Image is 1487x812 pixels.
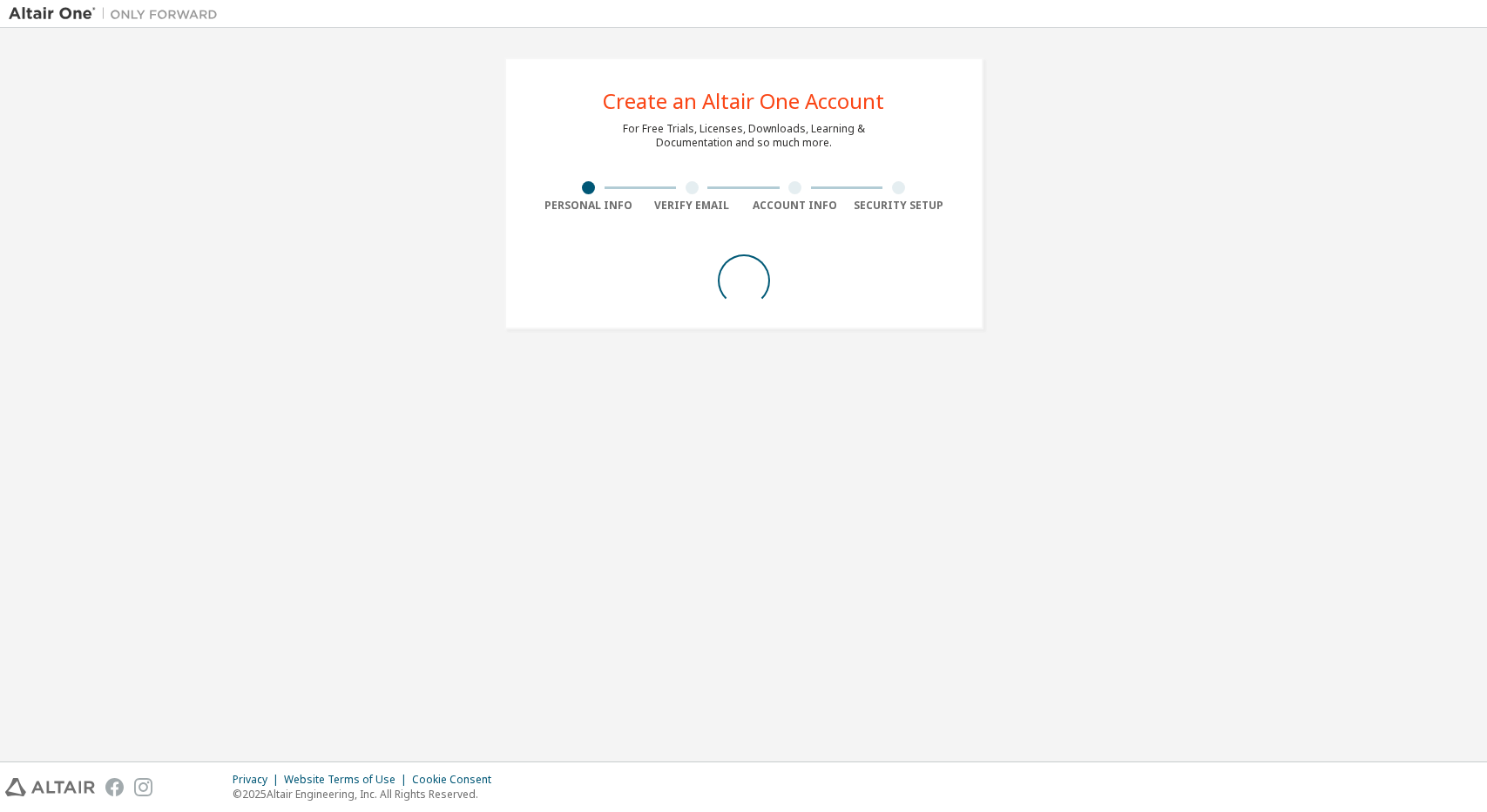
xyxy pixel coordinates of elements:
img: altair_logo.svg [5,778,95,796]
div: Personal Info [537,199,641,213]
div: Cookie Consent [412,773,502,787]
div: Account Info [744,199,848,213]
div: Security Setup [847,199,950,213]
img: facebook.svg [105,778,124,796]
img: Altair One [9,5,226,23]
div: Website Terms of Use [284,773,412,787]
p: © 2025 Altair Engineering, Inc. All Rights Reserved. [233,787,502,802]
div: Verify Email [640,199,744,213]
img: instagram.svg [134,778,152,796]
div: Create an Altair One Account [603,91,884,112]
div: Privacy [233,773,284,787]
div: For Free Trials, Licenses, Downloads, Learning & Documentation and so much more. [623,122,865,150]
